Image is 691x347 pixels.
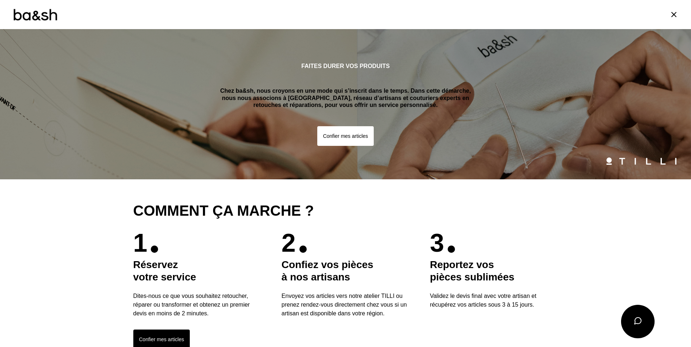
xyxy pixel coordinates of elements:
p: 2 [282,230,296,256]
span: Réservez [133,259,178,270]
span: pièces sublimées [430,271,514,283]
span: votre service [133,271,196,283]
p: 3 [430,230,444,256]
p: Chez ba&sh, nous croyons en une mode qui s’inscrit dans le temps. Dans cette démarche, nous nous ... [217,87,474,108]
span: à nos artisans [282,271,350,283]
p: Dites-nous ce que vous souhaitez retoucher, réparer ou transformer et obtenez un premier devis en... [133,292,261,318]
img: Logo ba&sh by Tilli [13,8,58,21]
img: Logo Tilli [606,157,676,165]
span: Reportez vos [430,259,494,270]
h2: Comment ça marche ? [133,203,558,219]
p: 1 [133,230,148,256]
h1: Faites durer vos produits [301,63,390,69]
p: Validez le devis final avec votre artisan et récupérez vos articles sous 3 à 15 jours. [430,292,558,309]
p: Envoyez vos articles vers notre atelier TILLI ou prenez rendez-vous directement chez vous si un a... [282,292,409,318]
span: Confiez vos pièces [282,259,373,270]
button: Confier mes articles [317,126,374,146]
